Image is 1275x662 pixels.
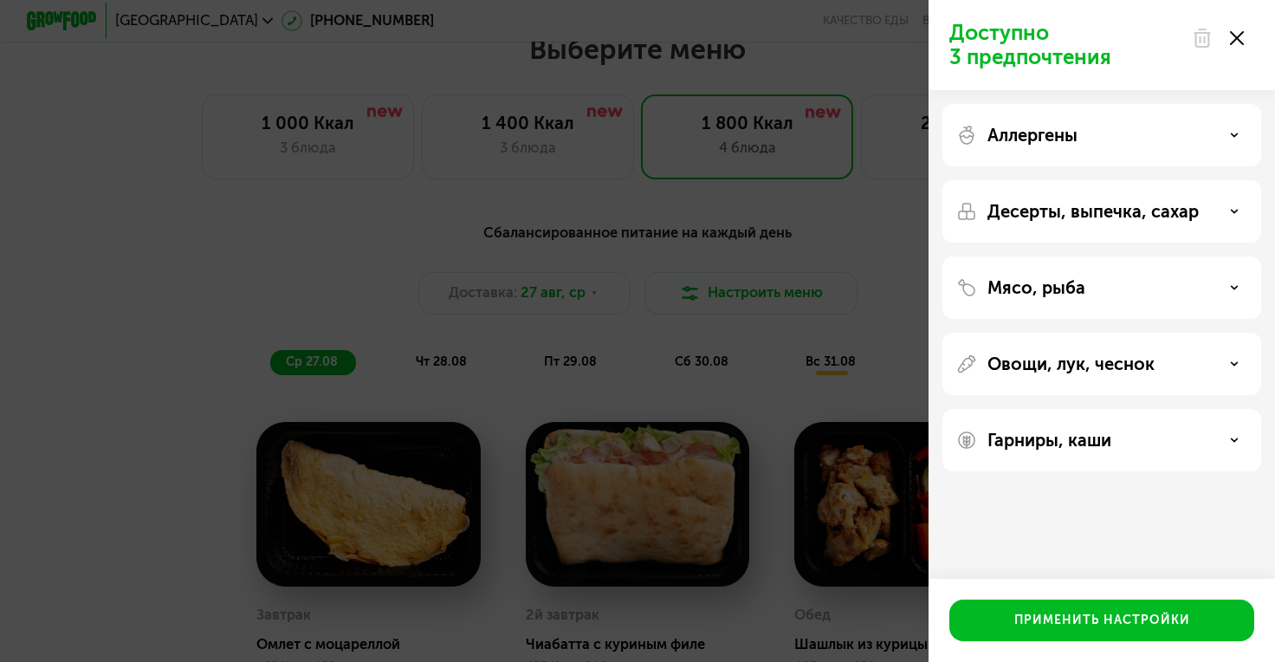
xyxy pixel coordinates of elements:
[987,125,1078,146] p: Аллергены
[1014,612,1190,629] div: Применить настройки
[949,600,1254,641] button: Применить настройки
[949,21,1181,69] p: Доступно 3 предпочтения
[987,430,1111,451] p: Гарниры, каши
[987,201,1199,222] p: Десерты, выпечка, сахар
[987,277,1085,298] p: Мясо, рыба
[987,354,1155,374] p: Овощи, лук, чеснок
